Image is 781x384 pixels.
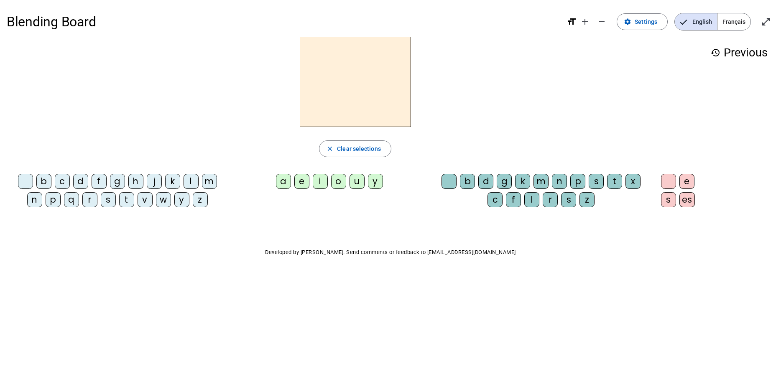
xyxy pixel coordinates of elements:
[679,192,695,207] div: es
[577,13,593,30] button: Increase font size
[625,174,641,189] div: x
[506,192,521,207] div: f
[580,17,590,27] mat-icon: add
[617,13,668,30] button: Settings
[679,174,694,189] div: e
[147,174,162,189] div: j
[55,174,70,189] div: c
[82,192,97,207] div: r
[64,192,79,207] div: q
[128,174,143,189] div: h
[661,192,676,207] div: s
[579,192,595,207] div: z
[110,174,125,189] div: g
[276,174,291,189] div: a
[524,192,539,207] div: l
[36,174,51,189] div: b
[543,192,558,207] div: r
[101,192,116,207] div: s
[675,13,717,30] span: English
[674,13,751,31] mat-button-toggle-group: Language selection
[758,13,774,30] button: Enter full screen
[710,48,720,58] mat-icon: history
[607,174,622,189] div: t
[294,174,309,189] div: e
[174,192,189,207] div: y
[368,174,383,189] div: y
[515,174,530,189] div: k
[487,192,503,207] div: c
[597,17,607,27] mat-icon: remove
[460,174,475,189] div: b
[533,174,549,189] div: m
[92,174,107,189] div: f
[7,247,774,257] p: Developed by [PERSON_NAME]. Send comments or feedback to [EMAIL_ADDRESS][DOMAIN_NAME]
[165,174,180,189] div: k
[119,192,134,207] div: t
[570,174,585,189] div: p
[552,174,567,189] div: n
[561,192,576,207] div: s
[593,13,610,30] button: Decrease font size
[478,174,493,189] div: d
[184,174,199,189] div: l
[319,140,391,157] button: Clear selections
[202,174,217,189] div: m
[497,174,512,189] div: g
[73,174,88,189] div: d
[326,145,334,153] mat-icon: close
[337,144,381,154] span: Clear selections
[710,43,768,62] h3: Previous
[46,192,61,207] div: p
[138,192,153,207] div: v
[27,192,42,207] div: n
[624,18,631,25] mat-icon: settings
[589,174,604,189] div: s
[313,174,328,189] div: i
[331,174,346,189] div: o
[567,17,577,27] mat-icon: format_size
[156,192,171,207] div: w
[717,13,750,30] span: Français
[7,8,560,35] h1: Blending Board
[350,174,365,189] div: u
[761,17,771,27] mat-icon: open_in_full
[193,192,208,207] div: z
[635,17,657,27] span: Settings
